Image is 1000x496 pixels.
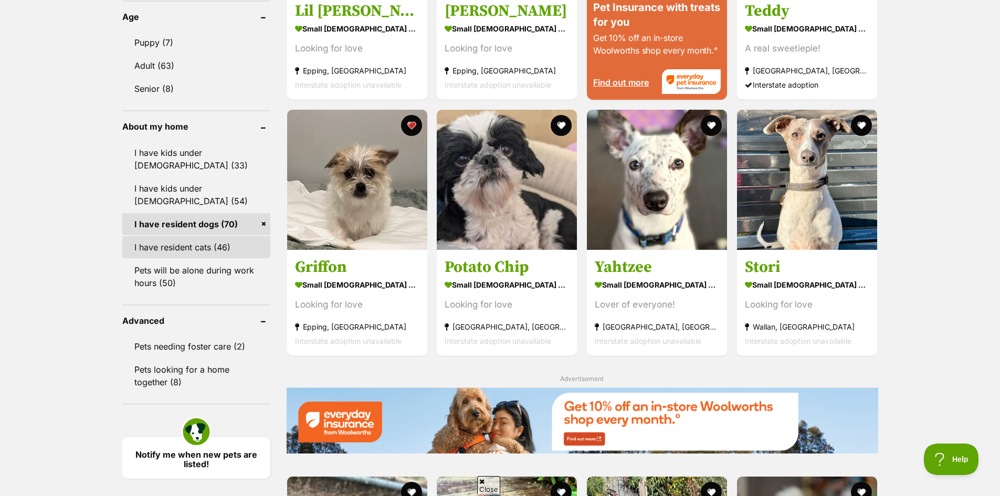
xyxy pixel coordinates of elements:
[587,249,727,356] a: Yahtzee small [DEMOGRAPHIC_DATA] Dog Lover of everyone! [GEOGRAPHIC_DATA], [GEOGRAPHIC_DATA] Inte...
[445,336,551,345] span: Interstate adoption unavailable
[122,177,270,212] a: I have kids under [DEMOGRAPHIC_DATA] (54)
[295,80,402,89] span: Interstate adoption unavailable
[445,1,569,21] h3: [PERSON_NAME]
[587,110,727,250] img: Yahtzee - Jack Russell Terrier x Border Collie x Staffordshire Bull Terrier Dog
[595,298,719,312] div: Lover of everyone!
[745,41,869,56] div: A real sweetiepie!
[445,41,569,56] div: Looking for love
[286,387,878,455] a: Everyday Insurance promotional banner
[445,298,569,312] div: Looking for love
[287,110,427,250] img: Griffon - Maltese x Shih Tzu Dog
[745,320,869,334] strong: Wallan, [GEOGRAPHIC_DATA]
[287,249,427,356] a: Griffon small [DEMOGRAPHIC_DATA] Dog Looking for love Epping, [GEOGRAPHIC_DATA] Interstate adopti...
[286,387,878,453] img: Everyday Insurance promotional banner
[745,336,851,345] span: Interstate adoption unavailable
[737,110,877,250] img: Stori - Whippet Dog
[122,122,270,131] header: About my home
[445,277,569,292] strong: small [DEMOGRAPHIC_DATA] Dog
[745,64,869,78] strong: [GEOGRAPHIC_DATA], [GEOGRAPHIC_DATA]
[745,1,869,21] h3: Teddy
[477,476,500,494] span: Close
[122,335,270,357] a: Pets needing foster care (2)
[295,21,419,36] strong: small [DEMOGRAPHIC_DATA] Dog
[745,257,869,277] h3: Stori
[745,277,869,292] strong: small [DEMOGRAPHIC_DATA] Dog
[122,437,270,479] a: Notify me when new pets are listed!
[851,115,872,136] button: favourite
[295,320,419,334] strong: Epping, [GEOGRAPHIC_DATA]
[295,257,419,277] h3: Griffon
[595,336,701,345] span: Interstate adoption unavailable
[745,298,869,312] div: Looking for love
[595,257,719,277] h3: Yahtzee
[437,110,577,250] img: Potato Chip - Maltese Dog
[737,249,877,356] a: Stori small [DEMOGRAPHIC_DATA] Dog Looking for love Wallan, [GEOGRAPHIC_DATA] Interstate adoption...
[745,78,869,92] div: Interstate adoption
[445,257,569,277] h3: Potato Chip
[122,213,270,235] a: I have resident dogs (70)
[122,55,270,77] a: Adult (63)
[595,320,719,334] strong: [GEOGRAPHIC_DATA], [GEOGRAPHIC_DATA]
[295,41,419,56] div: Looking for love
[445,64,569,78] strong: Epping, [GEOGRAPHIC_DATA]
[295,64,419,78] strong: Epping, [GEOGRAPHIC_DATA]
[295,1,419,21] h3: Lil [PERSON_NAME]
[122,316,270,325] header: Advanced
[122,142,270,176] a: I have kids under [DEMOGRAPHIC_DATA] (33)
[295,298,419,312] div: Looking for love
[122,31,270,54] a: Puppy (7)
[295,336,402,345] span: Interstate adoption unavailable
[745,21,869,36] strong: small [DEMOGRAPHIC_DATA] Dog
[445,80,551,89] span: Interstate adoption unavailable
[122,236,270,258] a: I have resident cats (46)
[924,444,979,475] iframe: Help Scout Beacon - Open
[122,259,270,294] a: Pets will be alone during work hours (50)
[122,78,270,100] a: Senior (8)
[560,375,604,383] span: Advertisement
[595,277,719,292] strong: small [DEMOGRAPHIC_DATA] Dog
[122,12,270,22] header: Age
[122,358,270,393] a: Pets looking for a home together (8)
[551,115,572,136] button: favourite
[437,249,577,356] a: Potato Chip small [DEMOGRAPHIC_DATA] Dog Looking for love [GEOGRAPHIC_DATA], [GEOGRAPHIC_DATA] In...
[445,21,569,36] strong: small [DEMOGRAPHIC_DATA] Dog
[701,115,722,136] button: favourite
[445,320,569,334] strong: [GEOGRAPHIC_DATA], [GEOGRAPHIC_DATA]
[401,115,422,136] button: favourite
[295,277,419,292] strong: small [DEMOGRAPHIC_DATA] Dog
